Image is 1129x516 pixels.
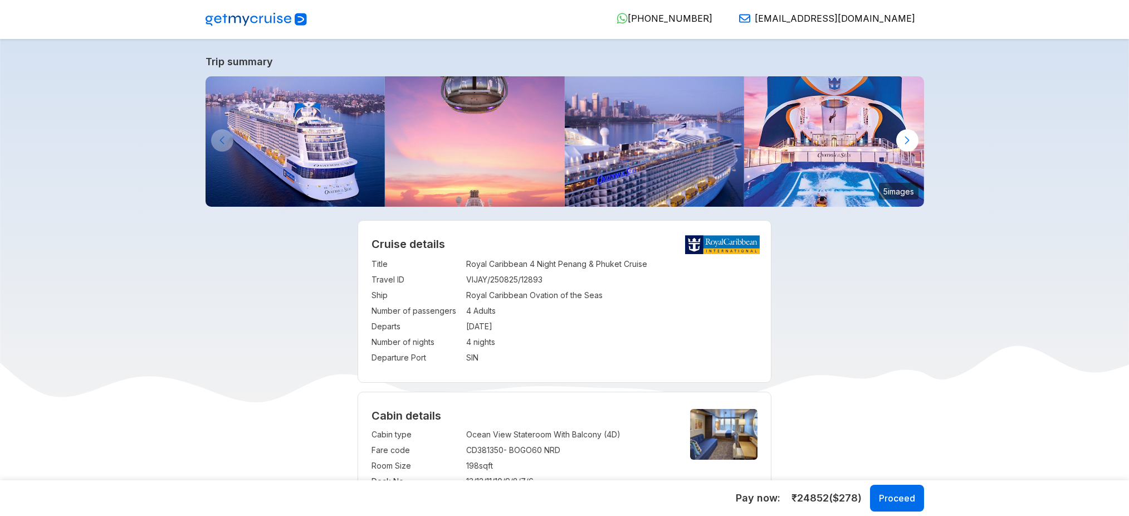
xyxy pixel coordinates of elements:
span: ₹ 24852 ($ 278 ) [791,491,862,505]
td: Royal Caribbean 4 Night Penang & Phuket Cruise [466,256,757,272]
td: Title [372,256,461,272]
td: 198 sqft [466,458,671,474]
td: : [461,256,466,272]
td: Number of nights [372,334,461,350]
td: : [461,303,466,319]
h4: Cabin details [372,409,757,422]
td: Royal Caribbean Ovation of the Seas [466,288,757,303]
td: : [461,442,466,458]
span: [EMAIL_ADDRESS][DOMAIN_NAME] [755,13,915,24]
td: Number of passengers [372,303,461,319]
td: 4 Adults [466,303,757,319]
td: VIJAY/250825/12893 [466,272,757,288]
td: SIN [466,350,757,366]
a: Trip summary [206,56,924,67]
td: 4 nights [466,334,757,350]
img: ovation-of-the-seas-departing-from-sydney.jpg [565,76,745,207]
td: : [461,427,466,442]
td: : [461,458,466,474]
small: 5 images [879,183,918,199]
img: Email [739,13,750,24]
td: : [461,334,466,350]
button: Proceed [870,485,924,512]
td: : [461,350,466,366]
td: Deck No [372,474,461,489]
img: WhatsApp [617,13,628,24]
div: CD381350 - BOGO60 NRD [466,445,671,456]
td: Fare code [372,442,461,458]
td: Departure Port [372,350,461,366]
td: Ocean View Stateroom With Balcony (4D) [466,427,671,442]
td: : [461,272,466,288]
span: [PHONE_NUMBER] [628,13,712,24]
td: : [461,288,466,303]
a: [PHONE_NUMBER] [608,13,712,24]
img: ovation-of-the-seas-flowrider-sunset.jpg [744,76,924,207]
td: [DATE] [466,319,757,334]
td: Ship [372,288,461,303]
h5: Pay now: [736,491,780,505]
td: Travel ID [372,272,461,288]
td: : [461,474,466,489]
img: ovation-exterior-back-aerial-sunset-port-ship.jpg [206,76,385,207]
a: [EMAIL_ADDRESS][DOMAIN_NAME] [730,13,915,24]
h2: Cruise details [372,237,757,251]
img: north-star-sunset-ovation-of-the-seas.jpg [385,76,565,207]
td: Room Size [372,458,461,474]
td: Departs [372,319,461,334]
td: Cabin type [372,427,461,442]
td: : [461,319,466,334]
td: 13/12/11/10/9/8/7/6 [466,474,671,489]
